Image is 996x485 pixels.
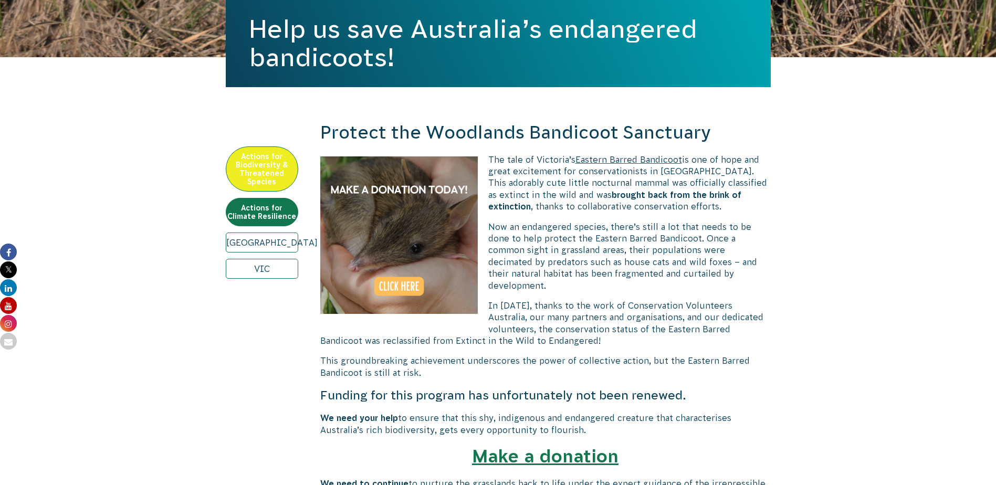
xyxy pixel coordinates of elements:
span: , thanks to collaborative conservation efforts. [531,202,721,211]
a: VIC [226,259,298,279]
span: brought back from the brink of extinction [488,190,741,211]
a: Actions for Climate Resilience [226,198,298,226]
span: In [DATE], thanks to the work of Conservation Volunteers Australia, our many partners and organis... [320,301,763,345]
h4: Funding for this program has unfortunately not been renewed. [320,387,771,404]
span: Now an endangered species, there’s still a lot that needs to be done to help protect the Eastern ... [488,222,757,290]
span: The tale of Victoria’s [488,155,575,164]
h1: Help us save Australia’s endangered bandicoots! [249,15,748,71]
span: We need your help [320,413,398,423]
span: is one of hope and great excitement for conservationists in [GEOGRAPHIC_DATA]. This adorably cute... [488,155,767,199]
span: to ensure that this shy, indigenous and endangered creature that characterises Australia’s rich b... [320,413,731,434]
h2: Protect the Woodlands Bandicoot Sanctuary [320,120,771,145]
a: [GEOGRAPHIC_DATA] [226,233,298,252]
span: This groundbreaking achievement underscores the power of collective action, but the Eastern Barre... [320,356,750,377]
a: Eastern Barred Bandicoot [575,155,682,164]
a: Actions for Biodiversity & Threatened Species [226,146,298,192]
a: Make a donation [472,446,618,466]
